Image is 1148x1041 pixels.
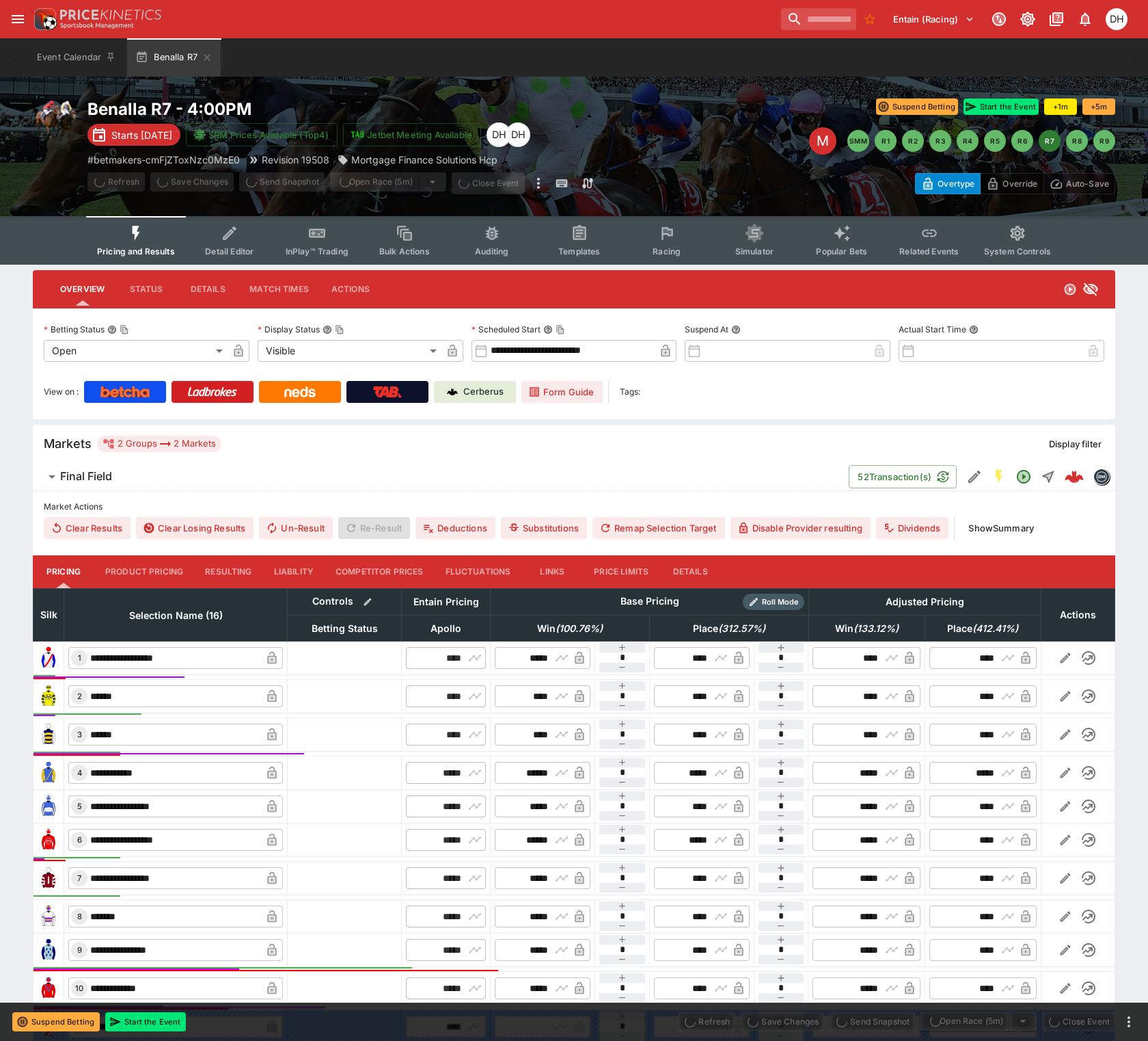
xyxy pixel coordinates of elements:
button: Competitor Prices [325,555,435,588]
div: Edit Meeting [809,127,836,155]
button: SRM Prices Available (Top4) [186,123,338,146]
p: Actual Start Time [899,324,966,335]
th: Actions [1041,588,1115,641]
div: Base Pricing [615,593,685,610]
button: Straight [1036,464,1061,489]
button: open drawer [5,7,30,31]
button: Scheduled StartCopy To Clipboard [543,325,553,334]
img: runner 4 [38,762,59,784]
span: 6 [74,835,85,845]
button: Resulting [194,555,262,588]
button: Disable Provider resulting [730,517,871,539]
button: Daniel Hooper [1102,4,1132,34]
button: Dividends [876,517,948,539]
p: Copy To Clipboard [87,153,240,167]
span: Popular Bets [816,246,867,256]
div: Open [44,340,228,362]
span: 9 [74,945,85,955]
button: R8 [1066,130,1088,152]
th: Silk [33,588,64,641]
button: Suspend At [731,325,741,334]
button: ShowSummary [960,517,1042,539]
span: 2 [74,691,85,701]
button: Suspend Betting [12,1012,100,1031]
em: ( 412.41 %) [972,620,1018,637]
label: View on : [44,381,79,403]
span: Selection Name (16) [114,607,238,624]
th: Entain Pricing [402,588,491,615]
span: Related Events [899,246,959,256]
button: Auto-Save [1043,173,1115,194]
button: Match Times [238,273,320,306]
p: Scheduled Start [471,324,541,335]
img: runner 10 [38,977,59,999]
label: Market Actions [44,497,1104,517]
button: Actual Start Time [969,325,979,334]
button: Overview [49,273,115,306]
div: David Howard [506,122,530,147]
span: Pricing and Results [97,246,175,256]
span: Simulator [735,246,774,256]
button: R4 [957,130,979,152]
button: Product Pricing [94,555,194,588]
h5: Markets [44,436,92,451]
input: search [781,8,856,30]
button: Event Calendar [29,38,124,77]
p: Betting Status [44,324,105,335]
span: Re-Result [338,517,410,539]
button: Price Limits [583,555,659,588]
span: Templates [558,246,600,256]
span: Betting Status [297,620,393,637]
span: excl. Emergencies (129.52%) [820,620,914,637]
button: R7 [1039,130,1061,152]
button: Copy To Clipboard [120,325,129,334]
p: Auto-Save [1066,176,1109,191]
button: Clear Losing Results [136,517,254,539]
a: 6845726a-f608-4d49-94fd-619caaf3b7ad [1061,463,1088,490]
button: Start the Event [963,98,1039,115]
h2: Copy To Clipboard [87,98,601,120]
button: Status [115,273,177,306]
div: 6845726a-f608-4d49-94fd-619caaf3b7ad [1065,467,1084,486]
button: Toggle light/dark mode [1015,7,1040,31]
img: Betcha [100,386,150,397]
p: Display Status [258,324,320,335]
button: Start the Event [105,1012,186,1031]
div: Daniel Hooper [1106,8,1127,30]
button: 52Transaction(s) [849,465,957,488]
span: excl. Emergencies (99.08%) [522,620,618,637]
button: Display StatusCopy To Clipboard [323,325,332,334]
span: excl. Emergencies (388.80%) [932,620,1033,637]
img: Sportsbook Management [60,23,134,29]
button: Documentation [1044,7,1069,31]
span: 10 [72,984,86,993]
button: Connected to PK [987,7,1011,31]
button: Clear Results [44,517,131,539]
button: Benalla R7 [127,38,221,77]
button: more [1121,1014,1137,1030]
span: InPlay™ Trading [286,246,348,256]
button: Bulk edit [359,593,377,611]
a: Cerberus [434,381,516,403]
span: excl. Emergencies (300.04%) [678,620,780,637]
img: betmakers [1094,469,1109,484]
span: 1 [75,653,84,663]
span: Bulk Actions [379,246,430,256]
button: SMM [847,130,869,152]
img: TabNZ [373,386,402,397]
span: Detail Editor [205,246,254,256]
button: Overtype [915,173,981,194]
svg: Hidden [1082,281,1099,298]
label: Tags: [620,381,640,403]
button: Display filter [1041,433,1110,455]
svg: Open [1015,469,1032,485]
button: Open [1011,464,1036,489]
img: runner 5 [38,795,59,817]
button: R9 [1093,130,1115,152]
button: Notifications [1073,7,1097,31]
img: runner 1 [38,647,59,669]
button: Details [177,273,238,306]
span: Racing [653,246,681,256]
img: horse_racing.png [33,98,77,142]
div: Show/hide Price Roll mode configuration. [743,594,804,610]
